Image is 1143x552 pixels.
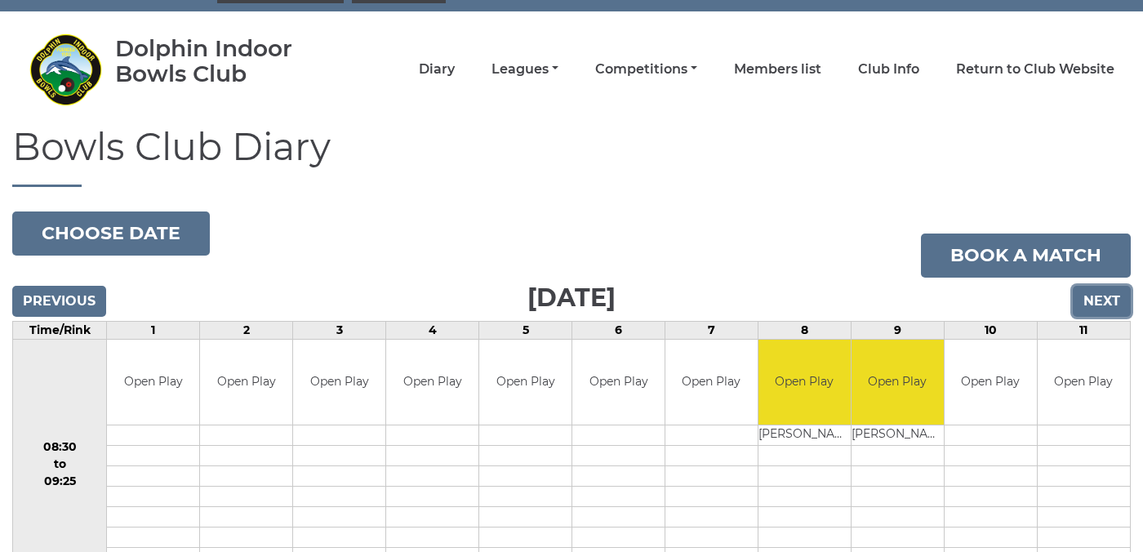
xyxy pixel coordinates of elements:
div: Dolphin Indoor Bowls Club [115,36,340,87]
td: 1 [107,321,200,339]
a: Leagues [491,60,558,78]
td: Open Play [1038,340,1130,425]
td: 4 [386,321,479,339]
img: Dolphin Indoor Bowls Club [29,33,102,106]
a: Diary [419,60,455,78]
td: 5 [479,321,572,339]
td: 8 [758,321,851,339]
td: Open Play [479,340,571,425]
a: Return to Club Website [956,60,1114,78]
a: Club Info [858,60,919,78]
a: Members list [734,60,821,78]
td: 11 [1037,321,1130,339]
td: 6 [572,321,665,339]
td: Open Play [945,340,1037,425]
td: Open Play [572,340,665,425]
td: Open Play [758,340,851,425]
td: 7 [665,321,758,339]
td: Open Play [852,340,944,425]
h1: Bowls Club Diary [12,127,1131,187]
td: 9 [851,321,944,339]
td: Open Play [665,340,758,425]
td: [PERSON_NAME] [758,425,851,446]
td: Time/Rink [13,321,107,339]
td: [PERSON_NAME] [852,425,944,446]
input: Previous [12,286,106,317]
button: Choose date [12,211,210,256]
a: Competitions [595,60,697,78]
td: 3 [293,321,386,339]
td: Open Play [293,340,385,425]
td: 2 [200,321,293,339]
td: Open Play [107,340,199,425]
td: Open Play [200,340,292,425]
a: Book a match [921,234,1131,278]
td: Open Play [386,340,478,425]
input: Next [1073,286,1131,317]
td: 10 [944,321,1037,339]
